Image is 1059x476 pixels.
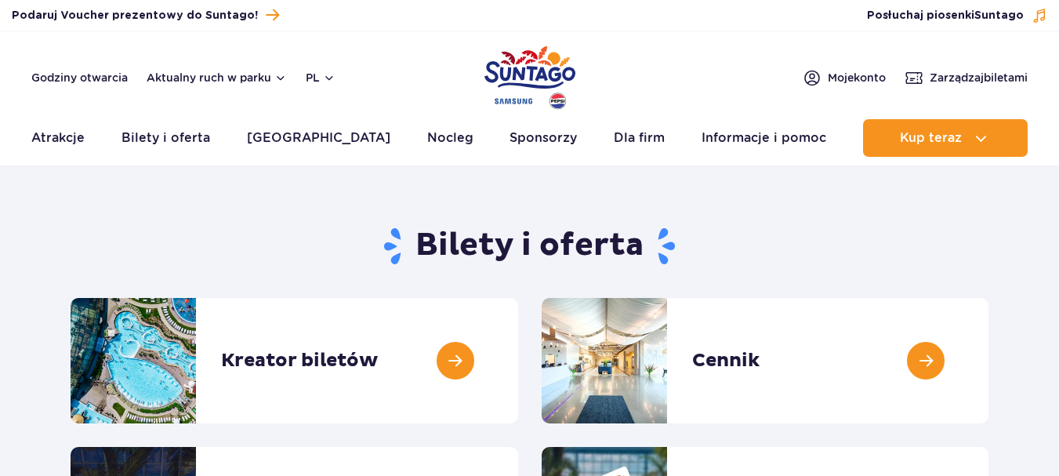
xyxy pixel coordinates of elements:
[12,5,279,26] a: Podaruj Voucher prezentowy do Suntago!
[905,68,1028,87] a: Zarządzajbiletami
[867,8,1047,24] button: Posłuchaj piosenkiSuntago
[247,119,390,157] a: [GEOGRAPHIC_DATA]
[828,70,886,85] span: Moje konto
[614,119,665,157] a: Dla firm
[121,119,210,157] a: Bilety i oferta
[306,70,335,85] button: pl
[863,119,1028,157] button: Kup teraz
[930,70,1028,85] span: Zarządzaj biletami
[147,71,287,84] button: Aktualny ruch w parku
[427,119,473,157] a: Nocleg
[803,68,886,87] a: Mojekonto
[71,226,988,267] h1: Bilety i oferta
[12,8,258,24] span: Podaruj Voucher prezentowy do Suntago!
[702,119,826,157] a: Informacje i pomoc
[31,70,128,85] a: Godziny otwarcia
[510,119,577,157] a: Sponsorzy
[867,8,1024,24] span: Posłuchaj piosenki
[484,39,575,111] a: Park of Poland
[31,119,85,157] a: Atrakcje
[900,131,962,145] span: Kup teraz
[974,10,1024,21] span: Suntago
